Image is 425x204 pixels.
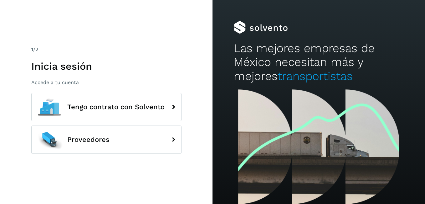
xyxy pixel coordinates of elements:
[31,126,182,154] button: Proveedores
[278,69,353,83] span: transportistas
[234,41,404,83] h2: Las mejores empresas de México necesitan más y mejores
[31,79,182,85] p: Accede a tu cuenta
[31,93,182,121] button: Tengo contrato con Solvento
[31,60,182,72] h1: Inicia sesión
[31,46,33,52] span: 1
[67,103,165,111] span: Tengo contrato con Solvento
[31,46,182,53] div: /2
[67,136,110,143] span: Proveedores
